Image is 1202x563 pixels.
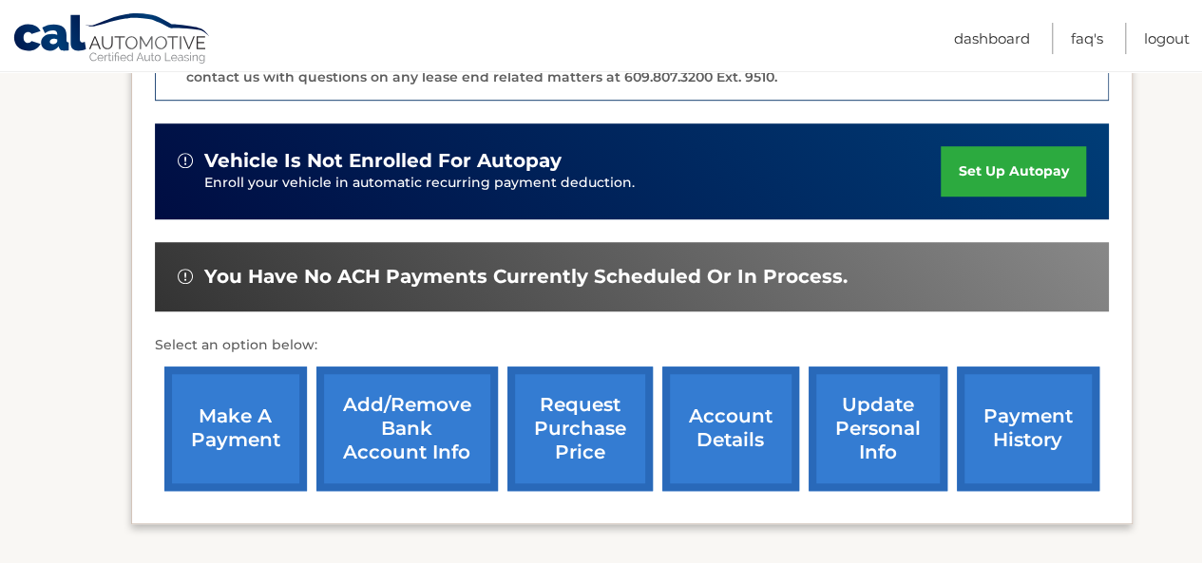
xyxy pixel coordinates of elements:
a: Dashboard [954,23,1030,54]
span: You have no ACH payments currently scheduled or in process. [204,265,848,289]
a: make a payment [164,366,307,491]
a: FAQ's [1071,23,1103,54]
a: payment history [957,366,1099,491]
a: Add/Remove bank account info [316,366,498,491]
a: Logout [1144,23,1190,54]
a: account details [662,366,799,491]
p: The end of your lease is approaching soon. A member of our lease end team will be in touch soon t... [186,22,1097,85]
p: Select an option below: [155,334,1109,357]
a: set up autopay [941,146,1085,197]
span: vehicle is not enrolled for autopay [204,149,562,173]
p: Enroll your vehicle in automatic recurring payment deduction. [204,173,942,194]
a: update personal info [809,366,947,491]
a: Cal Automotive [12,12,212,67]
img: alert-white.svg [178,153,193,168]
img: alert-white.svg [178,269,193,284]
a: request purchase price [507,366,653,491]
